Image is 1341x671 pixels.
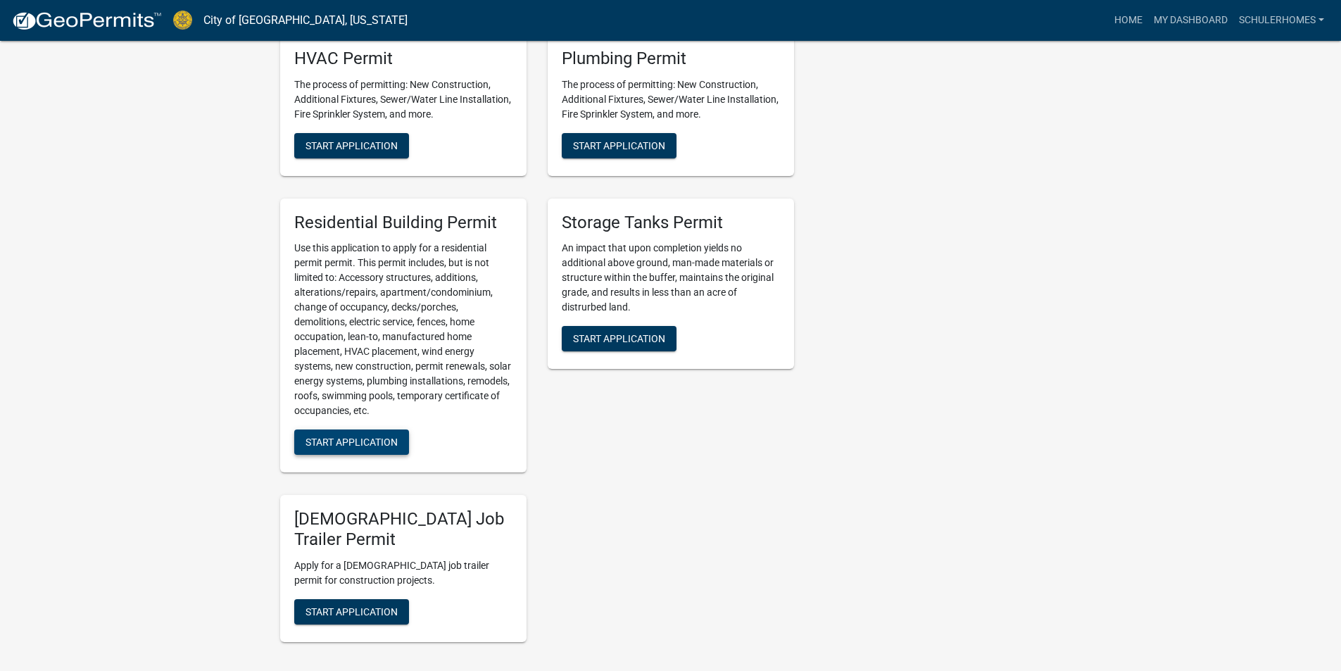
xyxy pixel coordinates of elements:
[294,241,512,418] p: Use this application to apply for a residential permit permit. This permit includes, but is not l...
[1233,7,1330,34] a: Schulerhomes
[562,326,676,351] button: Start Application
[562,133,676,158] button: Start Application
[294,509,512,550] h5: [DEMOGRAPHIC_DATA] Job Trailer Permit
[294,49,512,69] h5: HVAC Permit
[294,558,512,588] p: Apply for a [DEMOGRAPHIC_DATA] job trailer permit for construction projects.
[562,77,780,122] p: The process of permitting: New Construction, Additional Fixtures, Sewer/Water Line Installation, ...
[562,49,780,69] h5: Plumbing Permit
[306,139,398,151] span: Start Application
[562,213,780,233] h5: Storage Tanks Permit
[294,213,512,233] h5: Residential Building Permit
[203,8,408,32] a: City of [GEOGRAPHIC_DATA], [US_STATE]
[294,77,512,122] p: The process of permitting: New Construction, Additional Fixtures, Sewer/Water Line Installation, ...
[562,241,780,315] p: An impact that upon completion yields no additional above ground, man-made materials or structure...
[573,333,665,344] span: Start Application
[306,437,398,448] span: Start Application
[294,599,409,625] button: Start Application
[294,429,409,455] button: Start Application
[573,139,665,151] span: Start Application
[173,11,192,30] img: City of Jeffersonville, Indiana
[306,606,398,617] span: Start Application
[1109,7,1148,34] a: Home
[1148,7,1233,34] a: My Dashboard
[294,133,409,158] button: Start Application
